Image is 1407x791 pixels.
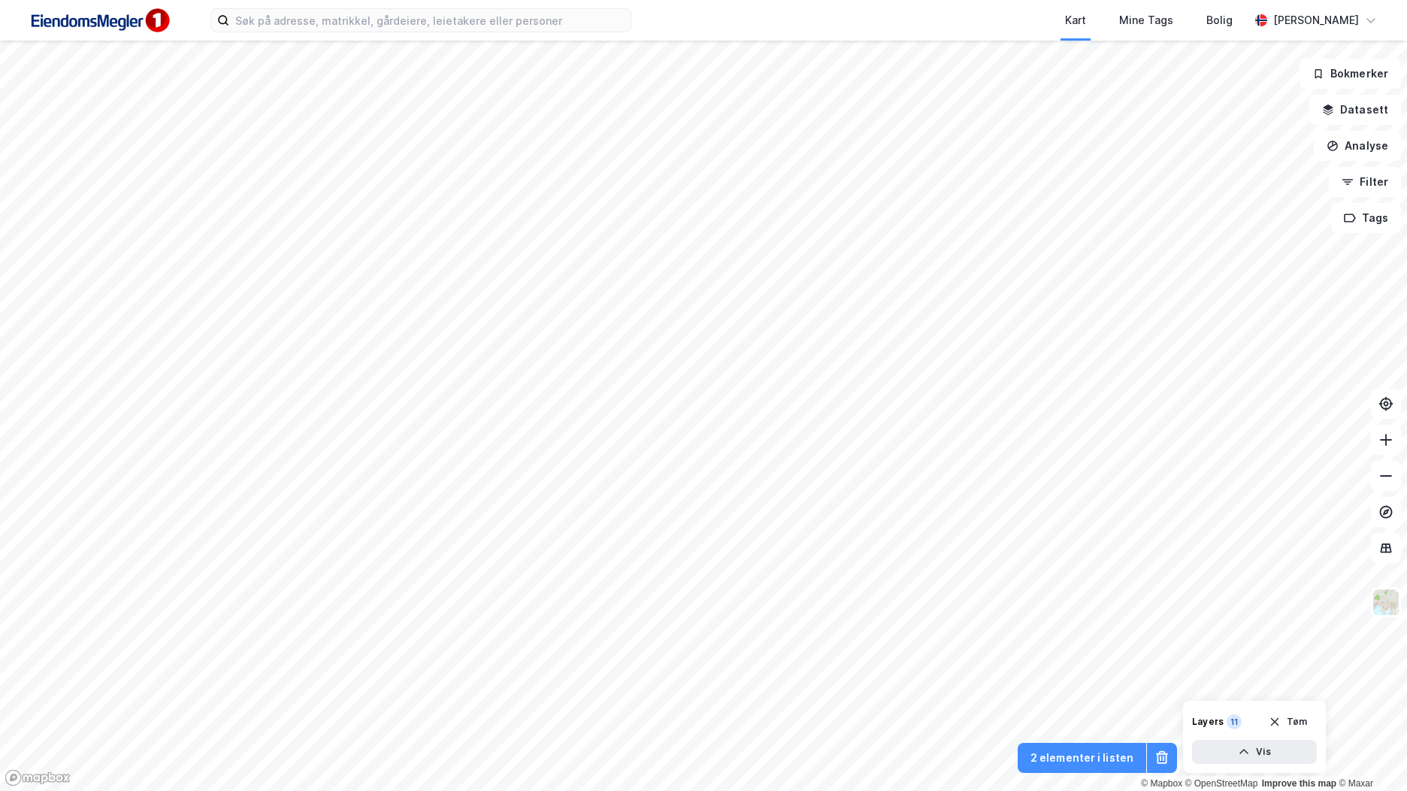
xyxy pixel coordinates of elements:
[1332,719,1407,791] iframe: Chat Widget
[229,9,631,32] input: Søk på adresse, matrikkel, gårdeiere, leietakere eller personer
[1065,11,1086,29] div: Kart
[24,4,174,38] img: F4PB6Px+NJ5v8B7XTbfpPpyloAAAAASUVORK5CYII=
[1273,11,1359,29] div: [PERSON_NAME]
[1332,719,1407,791] div: Kontrollprogram for chat
[1119,11,1173,29] div: Mine Tags
[1206,11,1233,29] div: Bolig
